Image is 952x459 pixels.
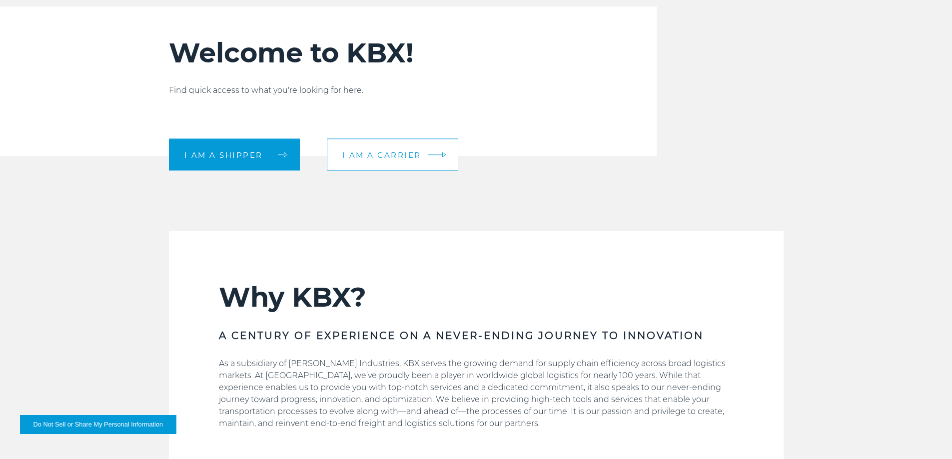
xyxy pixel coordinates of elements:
[20,415,176,434] button: Do Not Sell or Share My Personal Information
[219,281,734,314] h2: Why KBX?
[169,84,597,96] p: Find quick access to what you're looking for here.
[442,152,446,158] img: arrow
[327,139,458,171] a: I am a carrier arrow arrow
[902,411,952,459] iframe: Chat Widget
[169,36,597,69] h2: Welcome to KBX!
[219,358,734,430] p: As a subsidiary of [PERSON_NAME] Industries, KBX serves the growing demand for supply chain effic...
[169,139,300,171] a: I am a shipper arrow arrow
[342,151,421,158] span: I am a carrier
[184,151,263,158] span: I am a shipper
[219,329,734,343] h3: A CENTURY OF EXPERIENCE ON A NEVER-ENDING JOURNEY TO INNOVATION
